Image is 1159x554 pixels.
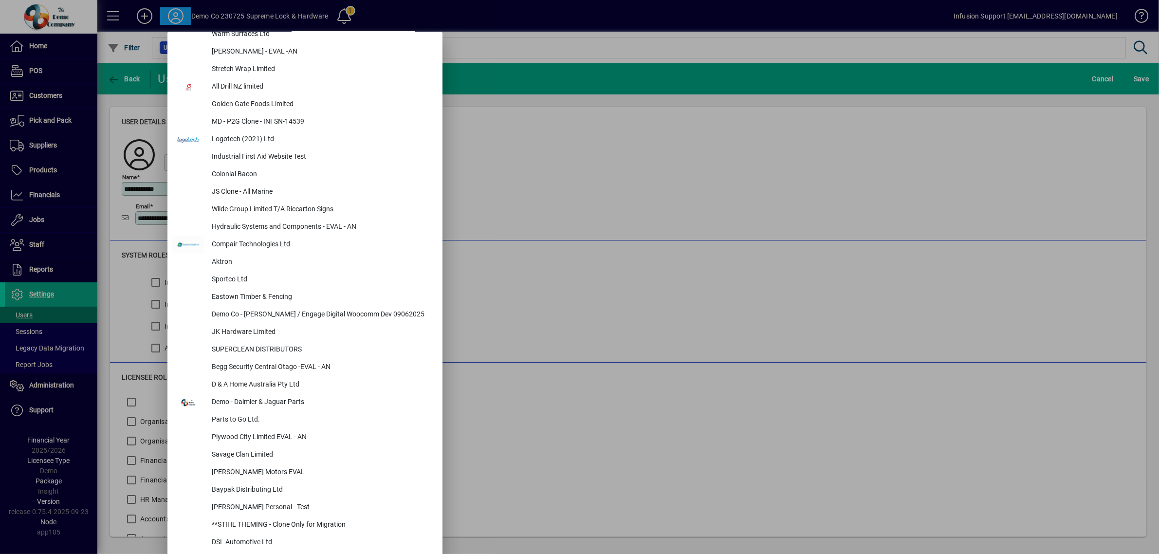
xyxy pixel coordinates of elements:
[204,148,438,166] div: Industrial First Aid Website Test
[172,446,438,464] button: Savage Clan Limited
[172,341,438,359] button: SUPERCLEAN DISTRIBUTORS
[204,236,438,254] div: Compair Technologies Ltd
[172,481,438,499] button: Baypak Distributing Ltd
[204,219,438,236] div: Hydraulic Systems and Components - EVAL - AN
[172,464,438,481] button: [PERSON_NAME] Motors EVAL
[204,78,438,96] div: All Drill NZ limited
[204,271,438,289] div: Sportco Ltd
[204,43,438,61] div: [PERSON_NAME] - EVAL -AN
[172,26,438,43] button: Warm Surfaces Ltd
[204,534,438,552] div: DSL Automotive Ltd
[204,26,438,43] div: Warm Surfaces Ltd
[172,324,438,341] button: JK Hardware Limited
[204,254,438,271] div: Aktron
[172,184,438,201] button: JS Clone - All Marine
[172,61,438,78] button: Stretch Wrap Limited
[172,289,438,306] button: Eastown Timber & Fencing
[172,376,438,394] button: D & A Home Australia Pty Ltd
[204,464,438,481] div: [PERSON_NAME] Motors EVAL
[204,201,438,219] div: Wilde Group Limited T/A Riccarton Signs
[172,43,438,61] button: [PERSON_NAME] - EVAL -AN
[172,254,438,271] button: Aktron
[204,184,438,201] div: JS Clone - All Marine
[204,411,438,429] div: Parts to Go Ltd.
[204,113,438,131] div: MD - P2G Clone - INFSN-14539
[172,271,438,289] button: Sportco Ltd
[204,324,438,341] div: JK Hardware Limited
[204,446,438,464] div: Savage Clan Limited
[172,411,438,429] button: Parts to Go Ltd.
[204,289,438,306] div: Eastown Timber & Fencing
[172,96,438,113] button: Golden Gate Foods Limited
[172,201,438,219] button: Wilde Group Limited T/A Riccarton Signs
[204,96,438,113] div: Golden Gate Foods Limited
[172,236,438,254] button: Compair Technologies Ltd
[172,517,438,534] button: **STIHL THEMING - Clone Only for Migration
[204,394,438,411] div: Demo - Daimler & Jaguar Parts
[172,131,438,148] button: Logotech (2021) Ltd
[204,61,438,78] div: Stretch Wrap Limited
[204,376,438,394] div: D & A Home Australia Pty Ltd
[172,219,438,236] button: Hydraulic Systems and Components - EVAL - AN
[204,481,438,499] div: Baypak Distributing Ltd
[172,394,438,411] button: Demo - Daimler & Jaguar Parts
[172,113,438,131] button: MD - P2G Clone - INFSN-14539
[204,166,438,184] div: Colonial Bacon
[172,534,438,552] button: DSL Automotive Ltd
[172,166,438,184] button: Colonial Bacon
[204,341,438,359] div: SUPERCLEAN DISTRIBUTORS
[204,517,438,534] div: **STIHL THEMING - Clone Only for Migration
[204,429,438,446] div: Plywood City Limited EVAL - AN
[204,359,438,376] div: Begg Security Central Otago -EVAL - AN
[172,429,438,446] button: Plywood City Limited EVAL - AN
[172,78,438,96] button: All Drill NZ limited
[204,499,438,517] div: [PERSON_NAME] Personal - Test
[204,131,438,148] div: Logotech (2021) Ltd
[172,148,438,166] button: Industrial First Aid Website Test
[172,359,438,376] button: Begg Security Central Otago -EVAL - AN
[172,306,438,324] button: Demo Co - [PERSON_NAME] / Engage Digital Woocomm Dev 09062025
[204,306,438,324] div: Demo Co - [PERSON_NAME] / Engage Digital Woocomm Dev 09062025
[172,499,438,517] button: [PERSON_NAME] Personal - Test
